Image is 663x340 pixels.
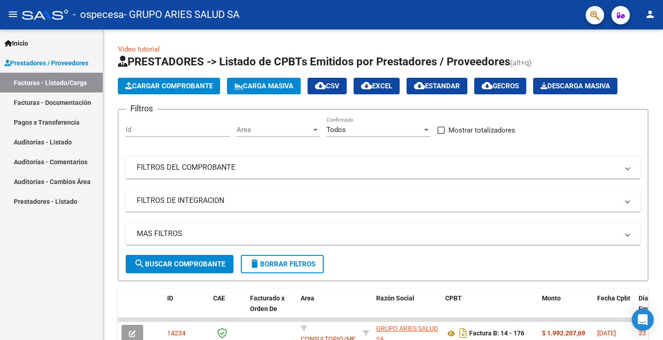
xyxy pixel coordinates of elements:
[137,229,618,239] mat-panel-title: MAS FILTROS
[308,78,347,94] button: CSV
[167,329,186,337] span: 14234
[249,258,260,269] mat-icon: delete
[414,80,425,91] mat-icon: cloud_download
[414,82,460,90] span: Estandar
[250,294,285,312] span: Facturado x Orden De
[137,196,618,206] mat-panel-title: FILTROS DE INTEGRACION
[301,294,314,302] span: Area
[482,80,493,91] mat-icon: cloud_download
[73,5,124,25] span: - ospecesa
[126,255,233,273] button: Buscar Comprobante
[125,82,213,90] span: Cargar Comprobante
[234,82,293,90] span: Carga Masiva
[361,82,392,90] span: EXCEL
[469,330,524,337] strong: Factura B: 14 - 176
[7,9,18,20] mat-icon: menu
[163,288,209,329] datatable-header-cell: ID
[246,288,297,329] datatable-header-cell: Facturado x Orden De
[445,294,462,302] span: CPBT
[542,294,561,302] span: Monto
[533,78,617,94] app-download-masive: Descarga masiva de comprobantes (adjuntos)
[209,288,246,329] datatable-header-cell: CAE
[5,38,28,48] span: Inicio
[241,255,324,273] button: Borrar Filtros
[237,126,311,134] span: Area
[126,190,640,212] mat-expansion-panel-header: FILTROS DE INTEGRACION
[315,82,339,90] span: CSV
[124,5,239,25] span: - GRUPO ARIES SALUD SA
[118,78,220,94] button: Cargar Comprobante
[315,80,326,91] mat-icon: cloud_download
[354,78,400,94] button: EXCEL
[407,78,467,94] button: Estandar
[593,288,635,329] datatable-header-cell: Fecha Cpbt
[542,329,585,337] strong: $ 1.992.207,69
[297,288,359,329] datatable-header-cell: Area
[5,58,88,68] span: Prestadores / Proveedores
[227,78,301,94] button: Carga Masiva
[126,102,157,115] h3: Filtros
[639,329,646,337] span: 33
[167,294,173,302] span: ID
[118,55,510,68] span: PRESTADORES -> Listado de CPBTs Emitidos por Prestadores / Proveedores
[632,309,654,331] div: Open Intercom Messenger
[137,162,618,173] mat-panel-title: FILTROS DEL COMPROBANTE
[482,82,519,90] span: Gecros
[372,288,442,329] datatable-header-cell: Razón Social
[126,156,640,179] mat-expansion-panel-header: FILTROS DEL COMPROBANTE
[510,58,532,67] span: (alt+q)
[533,78,617,94] button: Descarga Masiva
[541,82,610,90] span: Descarga Masiva
[213,294,225,302] span: CAE
[442,288,538,329] datatable-header-cell: CPBT
[249,260,315,268] span: Borrar Filtros
[597,294,630,302] span: Fecha Cpbt
[597,329,616,337] span: [DATE]
[448,125,515,136] span: Mostrar totalizadores
[376,294,414,302] span: Razón Social
[538,288,593,329] datatable-header-cell: Monto
[361,80,372,91] mat-icon: cloud_download
[134,260,225,268] span: Buscar Comprobante
[474,78,526,94] button: Gecros
[126,223,640,245] mat-expansion-panel-header: MAS FILTROS
[645,9,656,20] mat-icon: person
[326,126,346,134] span: Todos
[134,258,145,269] mat-icon: search
[118,45,160,53] a: Video tutorial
